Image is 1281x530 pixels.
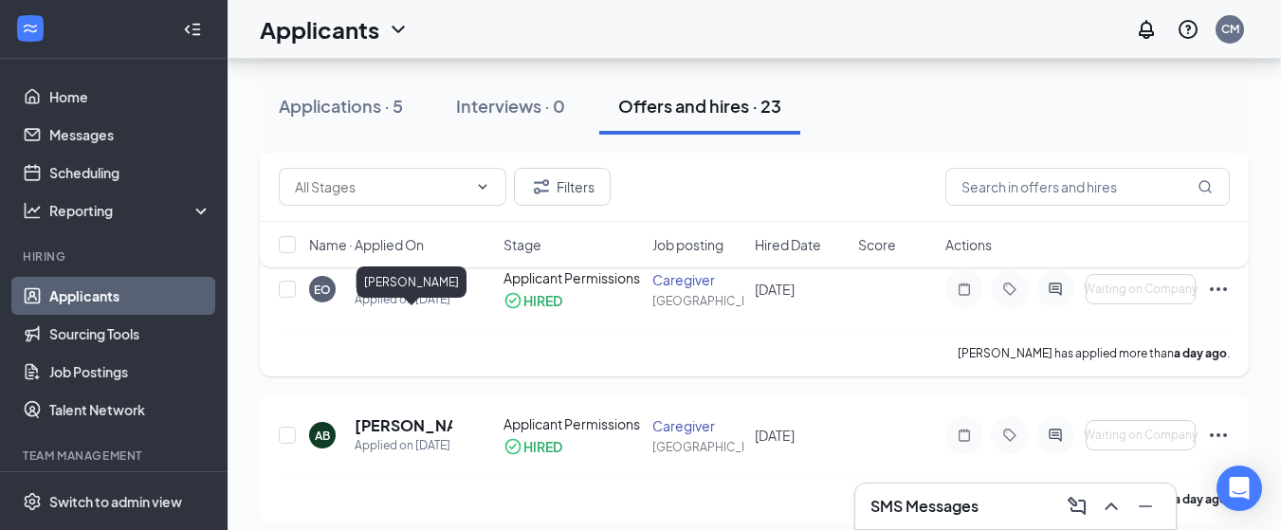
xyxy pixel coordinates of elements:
[998,282,1021,297] svg: Tag
[652,235,723,254] span: Job posting
[295,176,467,197] input: All Stages
[355,436,452,455] div: Applied on [DATE]
[315,428,330,444] div: AB
[755,235,821,254] span: Hired Date
[998,428,1021,443] svg: Tag
[1086,274,1196,304] button: Waiting on Company
[387,18,410,41] svg: ChevronDown
[755,427,795,444] span: [DATE]
[456,94,565,118] div: Interviews · 0
[1221,21,1239,37] div: CM
[503,235,541,254] span: Stage
[49,492,182,511] div: Switch to admin view
[1084,429,1198,442] span: Waiting on Company
[1198,179,1213,194] svg: MagnifyingGlass
[530,175,553,198] svg: Filter
[49,277,211,315] a: Applicants
[1066,495,1089,518] svg: ComposeMessage
[958,345,1230,361] p: [PERSON_NAME] has applied more than .
[755,281,795,298] span: [DATE]
[1130,491,1161,521] button: Minimize
[945,235,992,254] span: Actions
[23,248,208,265] div: Hiring
[1134,495,1157,518] svg: Minimize
[49,154,211,192] a: Scheduling
[23,448,208,464] div: Team Management
[514,168,611,206] button: Filter Filters
[503,291,522,310] svg: CheckmarkCircle
[1177,18,1199,41] svg: QuestionInfo
[23,492,42,511] svg: Settings
[523,291,562,310] div: HIRED
[355,290,452,309] div: Applied on [DATE]
[1207,424,1230,447] svg: Ellipses
[49,315,211,353] a: Sourcing Tools
[618,94,781,118] div: Offers and hires · 23
[858,235,896,254] span: Score
[49,78,211,116] a: Home
[523,437,562,456] div: HIRED
[1174,492,1227,506] b: a day ago
[1044,428,1067,443] svg: ActiveChat
[652,293,744,309] div: [GEOGRAPHIC_DATA]
[309,235,424,254] span: Name · Applied On
[23,201,42,220] svg: Analysis
[953,282,976,297] svg: Note
[49,391,211,429] a: Talent Network
[945,168,1230,206] input: Search in offers and hires
[475,179,490,194] svg: ChevronDown
[503,414,641,433] div: Applicant Permissions
[357,266,467,298] div: [PERSON_NAME]
[183,20,202,39] svg: Collapse
[49,116,211,154] a: Messages
[870,496,979,517] h3: SMS Messages
[1135,18,1158,41] svg: Notifications
[260,13,379,46] h1: Applicants
[1100,495,1123,518] svg: ChevronUp
[1086,420,1196,450] button: Waiting on Company
[49,201,212,220] div: Reporting
[21,19,40,38] svg: WorkstreamLogo
[652,416,744,435] div: Caregiver
[1062,491,1092,521] button: ComposeMessage
[49,353,211,391] a: Job Postings
[953,428,976,443] svg: Note
[1217,466,1262,511] div: Open Intercom Messenger
[652,439,744,455] div: [GEOGRAPHIC_DATA]
[503,437,522,456] svg: CheckmarkCircle
[355,415,452,436] h5: [PERSON_NAME]
[1207,278,1230,301] svg: Ellipses
[1174,346,1227,360] b: a day ago
[1084,283,1198,296] span: Waiting on Company
[1096,491,1126,521] button: ChevronUp
[314,282,331,298] div: EO
[279,94,403,118] div: Applications · 5
[1044,282,1067,297] svg: ActiveChat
